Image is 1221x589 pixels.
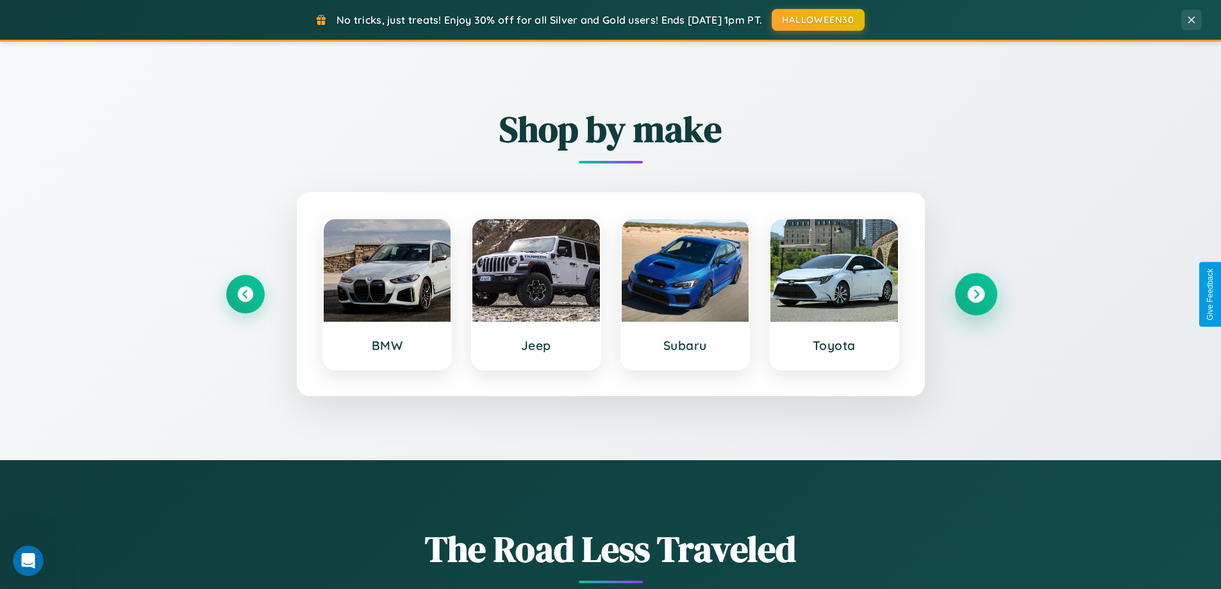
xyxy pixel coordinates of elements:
h3: Toyota [783,338,885,353]
h3: BMW [336,338,438,353]
h1: The Road Less Traveled [226,524,995,574]
div: Give Feedback [1206,269,1215,320]
span: No tricks, just treats! Enjoy 30% off for all Silver and Gold users! Ends [DATE] 1pm PT. [336,13,762,26]
h2: Shop by make [226,104,995,154]
h3: Jeep [485,338,587,353]
h3: Subaru [635,338,736,353]
iframe: Intercom live chat [13,545,44,576]
button: HALLOWEEN30 [772,9,865,31]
